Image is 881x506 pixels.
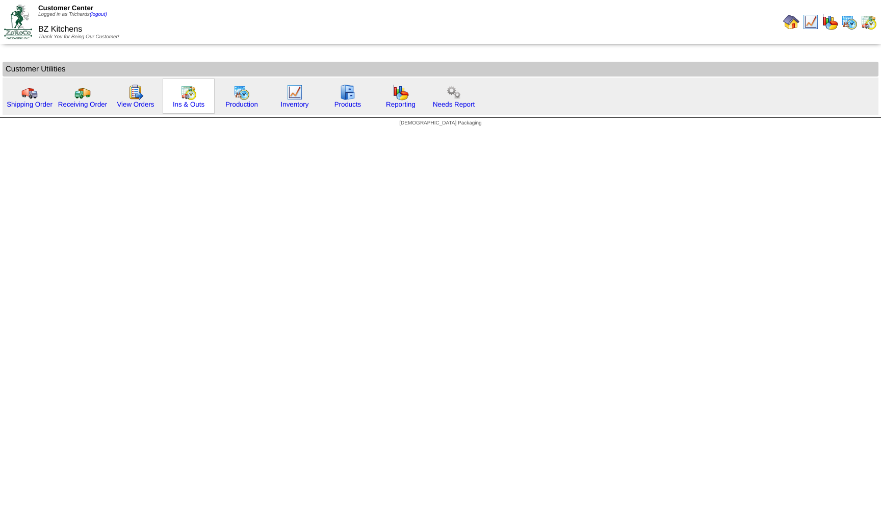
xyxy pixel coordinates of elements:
a: Receiving Order [58,100,107,108]
img: truck2.gif [74,84,91,100]
img: calendarinout.gif [180,84,197,100]
td: Customer Utilities [3,62,878,77]
a: Products [334,100,361,108]
span: BZ Kitchens [38,25,82,34]
img: graph.gif [822,14,838,30]
img: calendarprod.gif [234,84,250,100]
img: ZoRoCo_Logo(Green%26Foil)%20jpg.webp [4,5,32,39]
img: graph.gif [393,84,409,100]
a: Shipping Order [7,100,53,108]
img: truck.gif [21,84,38,100]
img: workorder.gif [127,84,144,100]
img: workflow.png [446,84,462,100]
span: Customer Center [38,4,93,12]
img: calendarinout.gif [861,14,877,30]
img: line_graph.gif [802,14,819,30]
a: Reporting [386,100,416,108]
a: Ins & Outs [173,100,204,108]
span: Logged in as Trichards [38,12,107,17]
span: Thank You for Being Our Customer! [38,34,119,40]
img: line_graph.gif [287,84,303,100]
img: home.gif [783,14,799,30]
span: [DEMOGRAPHIC_DATA] Packaging [399,120,481,126]
a: (logout) [90,12,107,17]
a: Needs Report [433,100,475,108]
img: cabinet.gif [340,84,356,100]
a: View Orders [117,100,154,108]
a: Inventory [281,100,309,108]
img: calendarprod.gif [841,14,858,30]
a: Production [225,100,258,108]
